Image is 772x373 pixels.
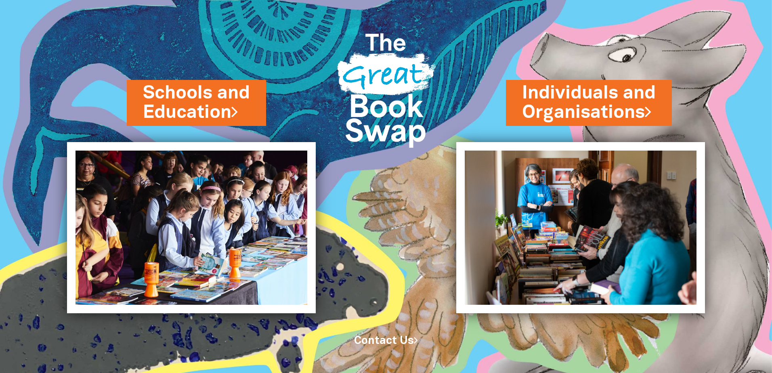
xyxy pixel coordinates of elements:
img: Individuals and Organisations [456,142,705,313]
img: Great Bookswap logo [328,10,445,164]
a: Schools andEducation [143,80,250,125]
a: Individuals andOrganisations [522,80,656,125]
a: Contact Us [354,336,418,346]
img: Schools and Education [67,142,315,313]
